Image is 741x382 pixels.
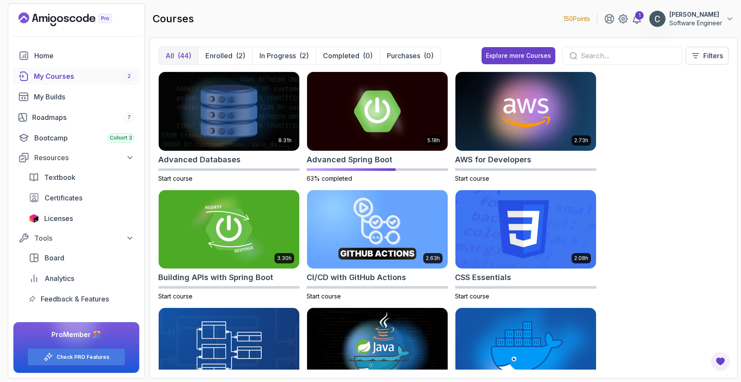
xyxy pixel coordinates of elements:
span: 63% completed [307,175,352,182]
span: Start course [158,175,193,182]
span: Start course [455,292,489,300]
a: roadmaps [13,109,139,126]
a: feedback [24,290,139,307]
a: Check PRO Features [57,354,109,361]
button: Enrolled(2) [198,47,252,64]
a: bootcamp [13,129,139,146]
p: 8.31h [278,137,292,144]
div: Tools [34,233,134,243]
div: (0) [424,51,434,61]
p: Completed [323,51,359,61]
span: 7 [127,114,131,121]
img: CSS Essentials card [455,190,596,269]
a: Landing page [18,12,132,26]
a: home [13,47,139,64]
a: Advanced Spring Boot card5.18hAdvanced Spring Boot63% completed [307,72,448,183]
span: Textbook [44,172,75,182]
button: Purchases(0) [380,47,440,64]
button: Tools [13,230,139,246]
button: Explore more Courses [482,47,555,64]
button: Resources [13,150,139,165]
span: 2 [127,73,131,80]
div: 1 [635,11,644,20]
h2: Building APIs with Spring Boot [158,272,273,284]
div: (2) [236,51,245,61]
img: jetbrains icon [29,214,39,223]
a: 1 [632,14,642,24]
img: AWS for Developers card [455,72,596,151]
span: Licenses [44,213,73,224]
p: Software Engineer [669,19,722,27]
p: 2.73h [574,137,588,144]
p: 5.18h [428,137,440,144]
img: Advanced Databases card [159,72,299,151]
div: Explore more Courses [486,51,551,60]
div: Home [34,51,134,61]
button: Open Feedback Button [710,351,731,372]
input: Search... [581,51,675,61]
p: 2.63h [426,255,440,262]
a: analytics [24,270,139,287]
p: Purchases [387,51,420,61]
span: Start course [455,175,489,182]
a: certificates [24,189,139,206]
h2: Advanced Databases [158,154,241,166]
h2: courses [153,12,194,26]
div: My Courses [34,71,134,81]
h2: CI/CD with GitHub Actions [307,272,406,284]
a: textbook [24,169,139,186]
p: 2.08h [574,255,588,262]
span: Cohort 3 [110,134,132,141]
button: Filters [686,47,729,65]
p: All [166,51,174,61]
div: (0) [363,51,373,61]
p: 150 Points [563,15,590,23]
img: Building APIs with Spring Boot card [159,190,299,269]
img: user profile image [649,11,666,27]
span: Certificates [45,193,82,203]
div: (44) [178,51,191,61]
span: Start course [307,292,341,300]
button: Completed(0) [316,47,380,64]
span: Start course [158,292,193,300]
div: My Builds [34,92,134,102]
a: builds [13,88,139,105]
button: All(44) [159,47,198,64]
h2: Advanced Spring Boot [307,154,392,166]
div: Roadmaps [32,112,134,122]
button: Check PRO Features [27,348,125,366]
div: Bootcamp [34,133,134,143]
a: licenses [24,210,139,227]
p: 3.30h [277,255,292,262]
p: [PERSON_NAME] [669,10,722,19]
span: Board [45,253,64,263]
div: Resources [34,152,134,163]
img: Advanced Spring Boot card [307,72,448,151]
span: Feedback & Features [41,294,109,304]
h2: CSS Essentials [455,272,511,284]
p: In Progress [259,51,296,61]
a: courses [13,68,139,85]
span: Analytics [45,273,74,284]
p: Filters [703,51,723,61]
img: CI/CD with GitHub Actions card [307,190,448,269]
p: Enrolled [205,51,232,61]
button: In Progress(2) [252,47,316,64]
button: user profile image[PERSON_NAME]Software Engineer [649,10,734,27]
h2: AWS for Developers [455,154,531,166]
a: board [24,249,139,266]
div: (2) [299,51,309,61]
